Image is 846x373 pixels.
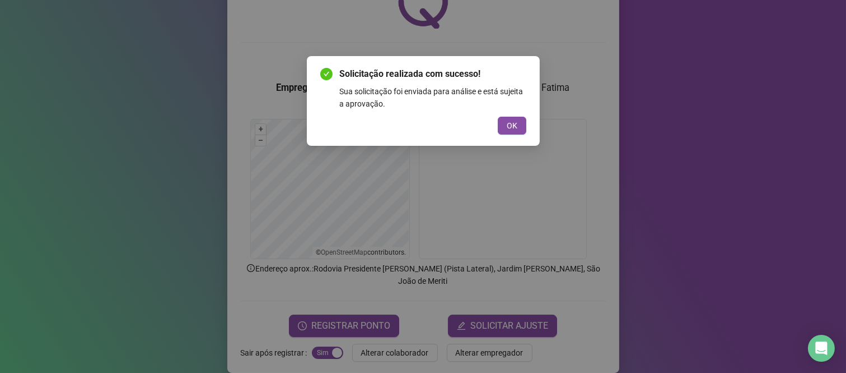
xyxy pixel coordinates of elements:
span: Solicitação realizada com sucesso! [339,67,526,81]
span: check-circle [320,68,333,80]
span: OK [507,119,517,132]
div: Sua solicitação foi enviada para análise e está sujeita a aprovação. [339,85,526,110]
button: OK [498,117,526,135]
div: Open Intercom Messenger [808,335,835,362]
